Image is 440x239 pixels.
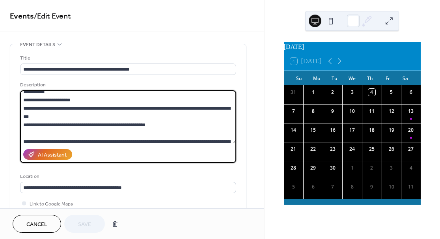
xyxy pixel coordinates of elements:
a: Events [10,9,34,24]
div: 25 [368,146,375,153]
span: Event details [20,41,55,49]
div: 18 [368,127,375,134]
div: 1 [309,89,317,96]
div: 23 [329,146,336,153]
div: Tu [326,71,343,85]
div: 30 [329,164,336,172]
div: 24 [349,146,356,153]
div: 3 [388,164,395,172]
div: 6 [309,183,317,190]
div: 15 [309,127,317,134]
div: 17 [349,127,356,134]
div: Fr [379,71,397,85]
div: [DATE] [284,42,421,52]
div: 20 [407,127,414,134]
div: 7 [290,108,297,115]
div: Su [290,71,308,85]
div: Th [361,71,379,85]
div: 21 [290,146,297,153]
div: 26 [388,146,395,153]
div: 9 [329,108,336,115]
span: Cancel [26,220,47,229]
button: Cancel [13,215,61,233]
div: 5 [388,89,395,96]
div: 31 [290,89,297,96]
div: 2 [329,89,336,96]
div: 10 [388,183,395,190]
div: 1 [349,164,356,172]
div: Title [20,54,235,62]
div: 11 [368,108,375,115]
div: Mo [308,71,326,85]
div: 5 [290,183,297,190]
div: 27 [407,146,414,153]
div: 22 [309,146,317,153]
span: Link to Google Maps [30,200,73,208]
div: 7 [329,183,336,190]
div: Location [20,172,235,181]
div: Description [20,81,235,89]
div: We [343,71,361,85]
div: 8 [349,183,356,190]
div: 6 [407,89,414,96]
div: 8 [309,108,317,115]
div: 29 [309,164,317,172]
div: 14 [290,127,297,134]
div: 10 [349,108,356,115]
div: Sa [397,71,414,85]
div: 4 [407,164,414,172]
div: 4 [368,89,375,96]
button: AI Assistant [23,149,72,160]
span: / Edit Event [34,9,71,24]
div: 3 [349,89,356,96]
div: 11 [407,183,414,190]
div: AI Assistant [38,151,67,159]
div: 2 [368,164,375,172]
div: 13 [407,108,414,115]
div: 12 [388,108,395,115]
div: 28 [290,164,297,172]
div: 9 [368,183,375,190]
div: 16 [329,127,336,134]
div: 19 [388,127,395,134]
